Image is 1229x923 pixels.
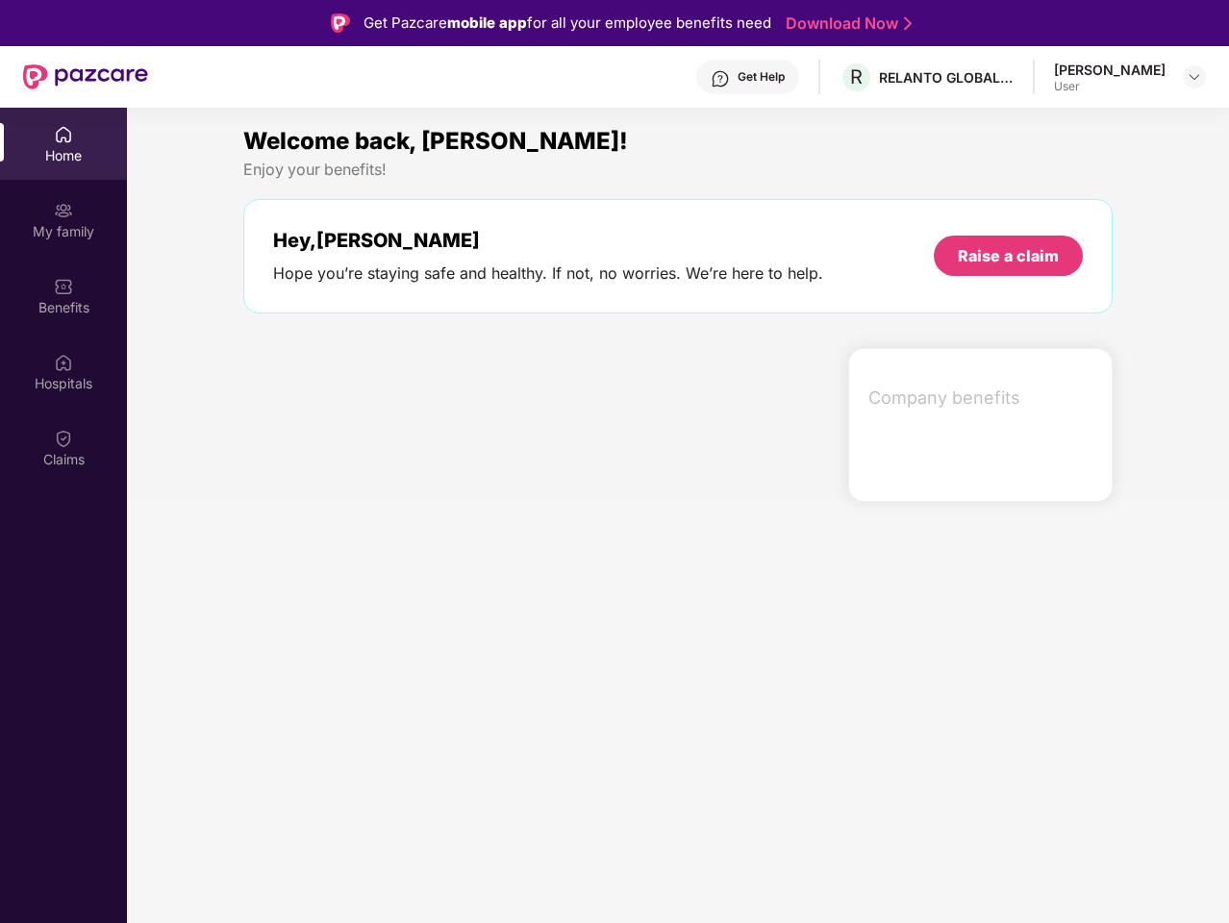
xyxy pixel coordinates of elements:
[54,125,73,144] img: svg+xml;base64,PHN2ZyBpZD0iSG9tZSIgeG1sbnM9Imh0dHA6Ly93d3cudzMub3JnLzIwMDAvc3ZnIiB3aWR0aD0iMjAiIG...
[273,229,823,252] div: Hey, [PERSON_NAME]
[54,277,73,296] img: svg+xml;base64,PHN2ZyBpZD0iQmVuZWZpdHMiIHhtbG5zPSJodHRwOi8vd3d3LnczLm9yZy8yMDAwL3N2ZyIgd2lkdGg9Ij...
[850,65,863,88] span: R
[1054,79,1166,94] div: User
[54,353,73,372] img: svg+xml;base64,PHN2ZyBpZD0iSG9zcGl0YWxzIiB4bWxucz0iaHR0cDovL3d3dy53My5vcmcvMjAwMC9zdmciIHdpZHRoPS...
[857,373,1112,423] div: Company benefits
[879,68,1014,87] div: RELANTO GLOBAL PRIVATE LIMITED
[447,13,527,32] strong: mobile app
[1187,69,1202,85] img: svg+xml;base64,PHN2ZyBpZD0iRHJvcGRvd24tMzJ4MzIiIHhtbG5zPSJodHRwOi8vd3d3LnczLm9yZy8yMDAwL3N2ZyIgd2...
[904,13,912,34] img: Stroke
[958,245,1059,266] div: Raise a claim
[23,64,148,89] img: New Pazcare Logo
[738,69,785,85] div: Get Help
[868,385,1096,412] span: Company benefits
[331,13,350,33] img: Logo
[243,160,1113,180] div: Enjoy your benefits!
[243,127,628,155] span: Welcome back, [PERSON_NAME]!
[786,13,906,34] a: Download Now
[364,12,771,35] div: Get Pazcare for all your employee benefits need
[54,429,73,448] img: svg+xml;base64,PHN2ZyBpZD0iQ2xhaW0iIHhtbG5zPSJodHRwOi8vd3d3LnczLm9yZy8yMDAwL3N2ZyIgd2lkdGg9IjIwIi...
[54,201,73,220] img: svg+xml;base64,PHN2ZyB3aWR0aD0iMjAiIGhlaWdodD0iMjAiIHZpZXdCb3g9IjAgMCAyMCAyMCIgZmlsbD0ibm9uZSIgeG...
[711,69,730,88] img: svg+xml;base64,PHN2ZyBpZD0iSGVscC0zMngzMiIgeG1sbnM9Imh0dHA6Ly93d3cudzMub3JnLzIwMDAvc3ZnIiB3aWR0aD...
[1054,61,1166,79] div: [PERSON_NAME]
[273,263,823,284] div: Hope you’re staying safe and healthy. If not, no worries. We’re here to help.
